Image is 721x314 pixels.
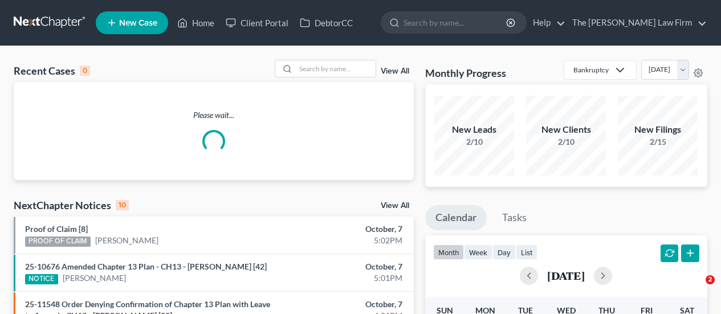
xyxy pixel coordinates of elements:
[434,136,514,148] div: 2/10
[220,13,294,33] a: Client Portal
[434,123,514,136] div: New Leads
[425,66,506,80] h3: Monthly Progress
[284,261,402,272] div: October, 7
[14,109,414,121] p: Please wait...
[25,274,58,284] div: NOTICE
[14,198,129,212] div: NextChapter Notices
[516,244,537,260] button: list
[618,136,698,148] div: 2/15
[25,262,267,271] a: 25-10676 Amended Chapter 13 Plan - CH13 - [PERSON_NAME] [42]
[63,272,126,284] a: [PERSON_NAME]
[381,202,409,210] a: View All
[682,275,710,303] iframe: Intercom live chat
[284,235,402,246] div: 5:02PM
[116,200,129,210] div: 10
[492,244,516,260] button: day
[284,272,402,284] div: 5:01PM
[526,136,606,148] div: 2/10
[433,244,464,260] button: month
[526,123,606,136] div: New Clients
[294,13,359,33] a: DebtorCC
[573,65,609,75] div: Bankruptcy
[492,205,537,230] a: Tasks
[296,60,376,77] input: Search by name...
[618,123,698,136] div: New Filings
[547,270,585,282] h2: [DATE]
[95,235,158,246] a: [PERSON_NAME]
[284,299,402,310] div: October, 7
[464,244,492,260] button: week
[25,236,91,247] div: PROOF OF CLAIM
[527,13,565,33] a: Help
[284,223,402,235] div: October, 7
[80,66,90,76] div: 0
[14,64,90,78] div: Recent Cases
[567,13,707,33] a: The [PERSON_NAME] Law Firm
[119,19,157,27] span: New Case
[425,205,487,230] a: Calendar
[25,224,88,234] a: Proof of Claim [8]
[706,275,715,284] span: 2
[381,67,409,75] a: View All
[404,12,508,33] input: Search by name...
[172,13,220,33] a: Home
